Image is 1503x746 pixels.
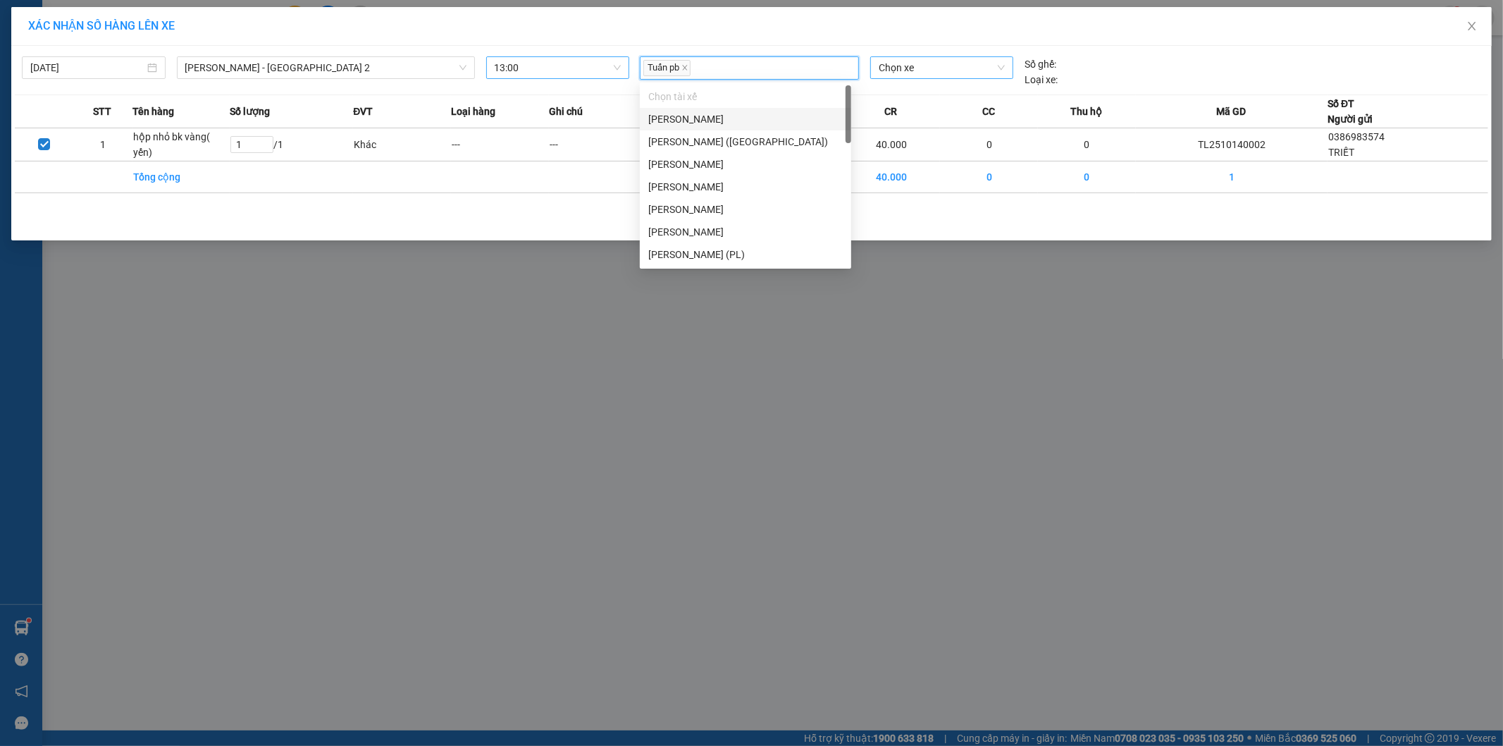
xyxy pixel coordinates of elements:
div: Chọn tài xế [648,89,843,104]
span: Mã GD [1217,104,1247,119]
button: Close [1452,7,1492,47]
span: Nhận: [111,13,144,28]
td: / 1 [230,128,353,161]
td: 40.000 [843,128,941,161]
span: 13:00 [495,57,621,78]
td: TL2510140002 [1136,128,1328,161]
td: 0 [940,161,1038,193]
span: Số lượng [230,104,270,119]
td: --- [549,128,647,161]
span: Thu hộ [1071,104,1103,119]
div: [PERSON_NAME] [648,157,843,172]
span: Loại hàng [451,104,495,119]
input: 14/10/2025 [30,60,144,75]
td: Khác [353,128,451,161]
span: Loại xe: [1025,72,1058,87]
div: Vũ Đức Thuận [640,198,851,221]
td: 0 [1038,128,1136,161]
div: Phạm Văn Chí [640,108,851,130]
span: ĐVT [353,104,373,119]
span: TRIẾT [1328,147,1354,158]
div: [PERSON_NAME] ([GEOGRAPHIC_DATA]) [648,134,843,149]
div: DIỆU [111,46,199,63]
td: --- [451,128,549,161]
td: 0 [1038,161,1136,193]
td: 1 [1136,161,1328,193]
div: [PERSON_NAME] [648,224,843,240]
span: XÁC NHẬN SỐ HÀNG LÊN XE [28,19,175,32]
span: close [681,64,688,71]
span: Chọn xe [879,57,1004,78]
td: 1 [73,128,132,161]
div: Chọn tài xế [640,85,851,108]
span: Số ghế: [1025,56,1056,72]
div: Quận 10 [111,12,199,46]
div: TRIẾT [12,46,101,63]
span: CR : [11,92,32,107]
div: [PERSON_NAME] [648,111,843,127]
div: 40.000 [11,91,103,108]
span: CC [982,104,995,119]
span: Tuấn pb [643,60,691,76]
div: Phi Nguyên Sa [640,153,851,176]
span: close [1466,20,1478,32]
td: Tổng cộng [132,161,230,193]
td: 0 [940,128,1038,161]
td: 40.000 [843,161,941,193]
div: Số ĐT Người gửi [1328,96,1373,127]
div: [PERSON_NAME] [648,179,843,195]
td: hộp nhỏ bk vàng( yến) [132,128,230,161]
div: Trương Văn Đức [640,176,851,198]
div: Nguyễn Hữu Nhân [640,221,851,243]
span: CR [885,104,898,119]
div: Nguyễn Đình Nam (PL) [640,243,851,266]
span: down [459,63,467,72]
span: Phương Lâm - Sài Gòn 2 [185,57,466,78]
span: Gửi: [12,13,34,28]
span: Tên hàng [132,104,174,119]
div: Trạm 3.5 TLài [12,12,101,46]
span: STT [93,104,111,119]
span: Ghi chú [549,104,583,119]
div: [PERSON_NAME] (PL) [648,247,843,262]
span: 0386983574 [1328,131,1385,142]
div: [PERSON_NAME] [648,202,843,217]
div: Vương Trí Tài (Phú Hoà) [640,130,851,153]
